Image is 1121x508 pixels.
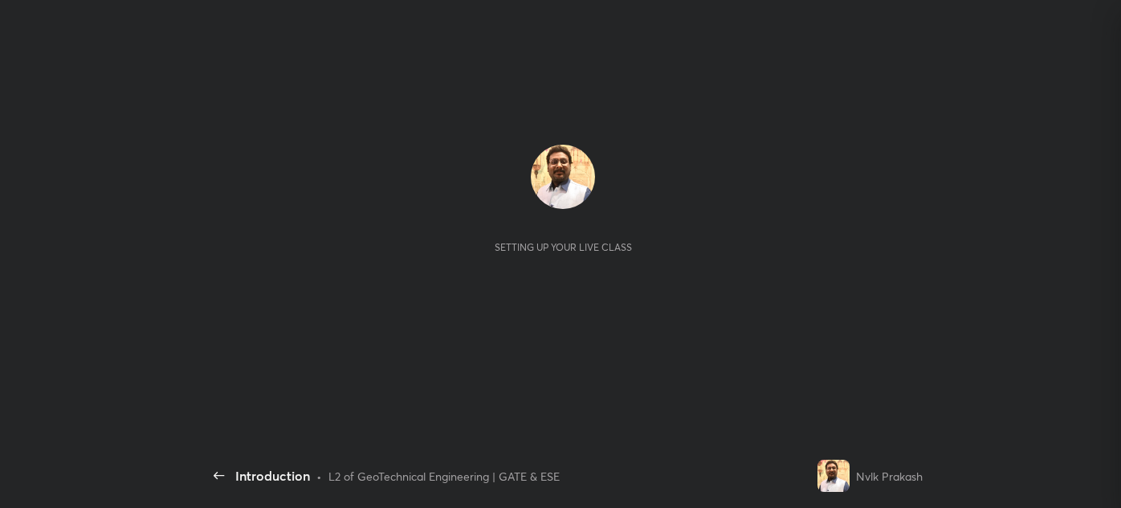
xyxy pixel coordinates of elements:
[817,460,850,492] img: fda5f69eff034ab9acdd9fb98457250a.jpg
[531,145,595,209] img: fda5f69eff034ab9acdd9fb98457250a.jpg
[328,468,560,485] div: L2 of GeoTechnical Engineering | GATE & ESE
[316,468,322,485] div: •
[495,241,632,253] div: Setting up your live class
[235,466,310,485] div: Introduction
[856,468,923,485] div: Nvlk Prakash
